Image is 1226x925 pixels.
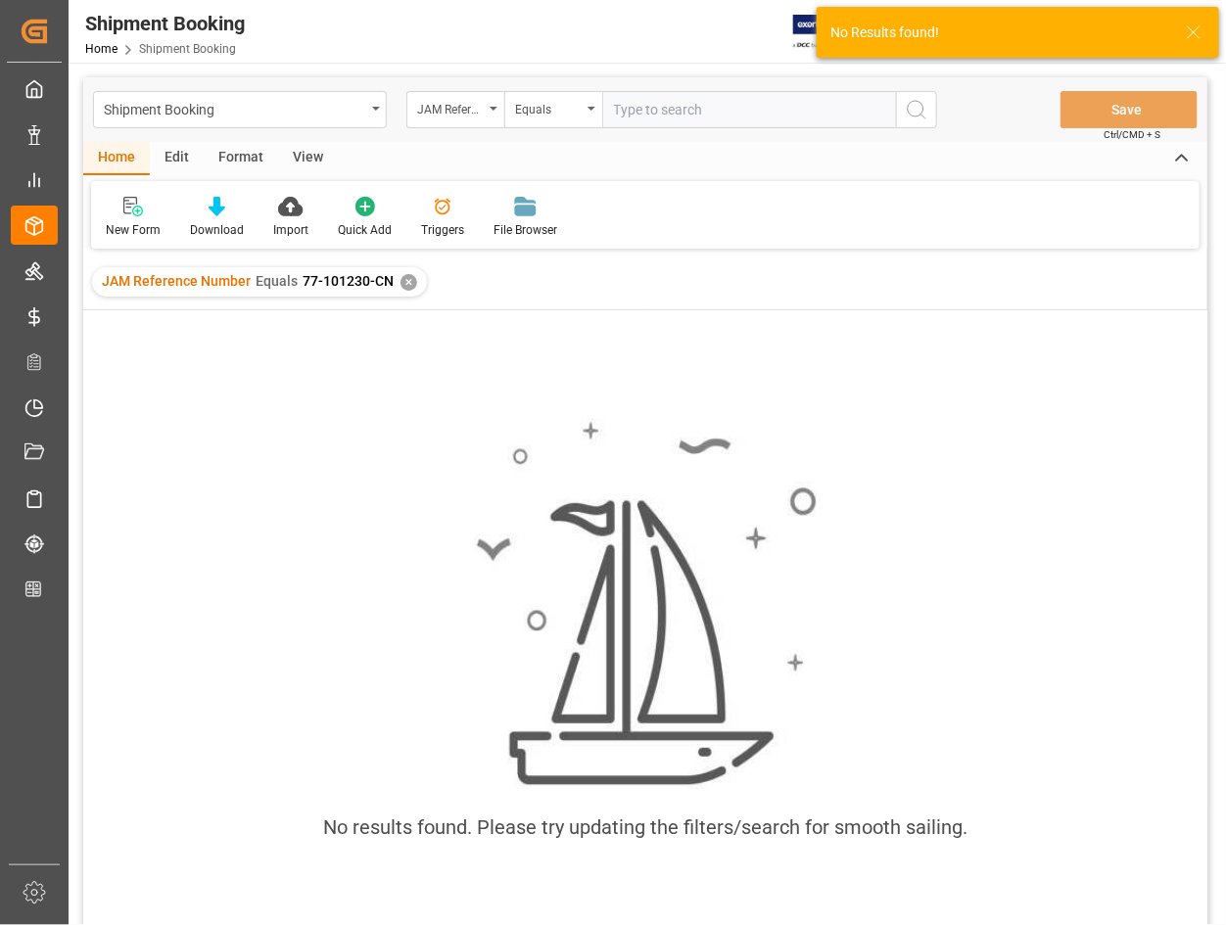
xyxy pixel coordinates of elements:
[150,142,204,175] div: Edit
[106,221,161,239] div: New Form
[338,221,392,239] div: Quick Add
[1061,91,1198,128] button: Save
[85,9,245,38] div: Shipment Booking
[93,91,387,128] button: open menu
[515,96,582,118] div: Equals
[273,221,308,239] div: Import
[303,273,394,289] span: 77-101230-CN
[323,812,967,842] div: No results found. Please try updating the filters/search for smooth sailing.
[1104,127,1160,142] span: Ctrl/CMD + S
[474,419,817,789] img: smooth_sailing.jpeg
[278,142,338,175] div: View
[85,42,118,56] a: Home
[102,273,251,289] span: JAM Reference Number
[830,23,1167,43] div: No Results found!
[406,91,504,128] button: open menu
[204,142,278,175] div: Format
[190,221,244,239] div: Download
[401,274,417,291] div: ✕
[494,221,557,239] div: File Browser
[896,91,937,128] button: search button
[104,96,365,120] div: Shipment Booking
[504,91,602,128] button: open menu
[793,15,861,49] img: Exertis%20JAM%20-%20Email%20Logo.jpg_1722504956.jpg
[602,91,896,128] input: Type to search
[417,96,484,118] div: JAM Reference Number
[83,142,150,175] div: Home
[256,273,298,289] span: Equals
[421,221,464,239] div: Triggers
